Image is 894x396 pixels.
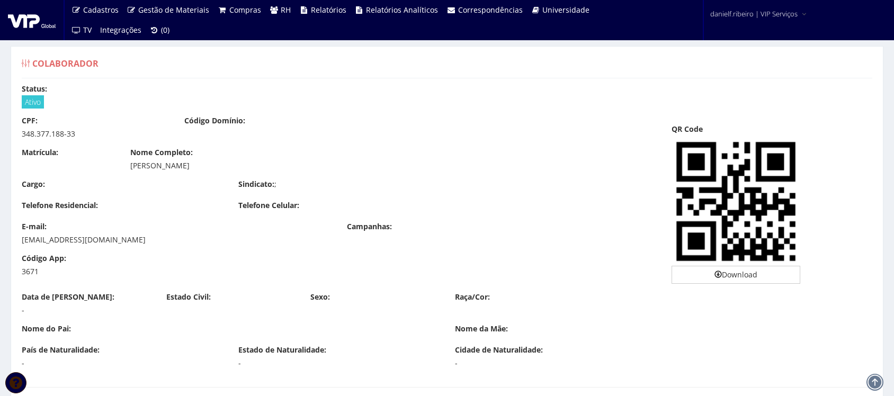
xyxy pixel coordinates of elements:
[238,179,274,190] label: Sindicato:
[311,5,346,15] span: Relatórios
[8,12,56,28] img: logo
[230,179,447,192] div: ;
[238,200,299,211] label: Telefone Celular:
[281,5,291,15] span: RH
[22,179,45,190] label: Cargo:
[22,305,150,316] div: -
[455,345,543,355] label: Cidade de Naturalidade:
[32,58,99,69] span: Colaborador
[310,292,330,302] label: Sexo:
[238,345,326,355] label: Estado de Naturalidade:
[67,20,96,40] a: TV
[542,5,589,15] span: Universidade
[184,115,245,126] label: Código Domínio:
[96,20,146,40] a: Integrações
[146,20,174,40] a: (0)
[229,5,261,15] span: Compras
[672,266,800,284] a: Download
[22,200,98,211] label: Telefone Residencial:
[22,292,114,302] label: Data de [PERSON_NAME]:
[22,266,114,277] div: 3671
[83,5,119,15] span: Cadastros
[672,124,703,134] label: QR Code
[22,345,100,355] label: País de Naturalidade:
[22,235,331,245] div: [EMAIL_ADDRESS][DOMAIN_NAME]
[22,147,58,158] label: Matrícula:
[161,25,169,35] span: (0)
[100,25,141,35] span: Integrações
[130,147,193,158] label: Nome Completo:
[455,358,656,368] div: -
[22,358,222,368] div: -
[458,5,523,15] span: Correspondências
[22,253,66,264] label: Código App:
[130,160,548,171] div: [PERSON_NAME]
[347,221,392,232] label: Campanhas:
[166,292,211,302] label: Estado Civil:
[455,292,490,302] label: Raça/Cor:
[366,5,438,15] span: Relatórios Analíticos
[83,25,92,35] span: TV
[22,129,168,139] div: 348.377.188-33
[138,5,209,15] span: Gestão de Materiais
[710,8,798,19] span: danielf.ribeiro | VIP Serviços
[22,115,38,126] label: CPF:
[22,95,44,109] span: Ativo
[22,323,71,334] label: Nome do Pai:
[22,221,47,232] label: E-mail:
[672,137,800,266] img: nOIzuAAAAAElFTkSuQmCC
[455,323,508,334] label: Nome da Mãe:
[22,84,47,94] label: Status:
[238,358,439,368] div: -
